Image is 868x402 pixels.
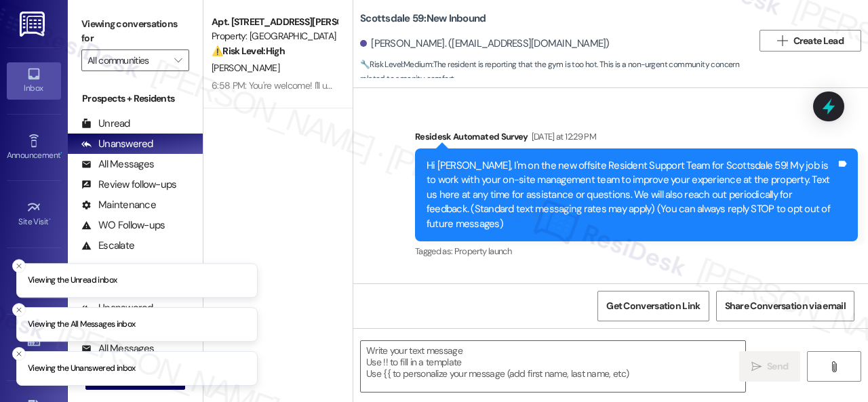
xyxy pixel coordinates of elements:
div: 6:58 PM: You're welcome! I'll update you as soon as I hear back from the office. Thank you! [212,79,564,92]
div: Apt. [STREET_ADDRESS][PERSON_NAME] [212,15,337,29]
label: Viewing conversations for [81,14,189,49]
div: Residesk Automated Survey [415,129,858,148]
b: Scottsdale 59: New Inbound [360,12,486,26]
i:  [829,361,839,372]
p: Viewing the Unread inbox [28,275,117,287]
span: : The resident is reporting that the gym is too hot. This is a non-urgent community concern relat... [360,58,753,87]
button: Close toast [12,303,26,317]
div: [DATE] at 12:29 PM [528,129,596,144]
span: Get Conversation Link [606,299,700,313]
p: Viewing the Unanswered inbox [28,363,136,375]
div: Escalate [81,239,134,253]
input: All communities [87,49,167,71]
div: Unanswered [81,137,153,151]
a: Buildings [7,329,61,365]
strong: 🔧 Risk Level: Medium [360,59,432,70]
img: ResiDesk Logo [20,12,47,37]
button: Close toast [12,347,26,361]
div: Hi [PERSON_NAME], I'm on the new offsite Resident Support Team for Scottsdale 59! My job is to wo... [427,159,836,231]
div: Unread [81,117,130,131]
span: • [49,215,51,224]
a: Site Visit • [7,196,61,233]
div: Review follow-ups [81,178,176,192]
div: Tagged as: [415,241,858,261]
button: Get Conversation Link [597,291,709,321]
div: Property: [GEOGRAPHIC_DATA] [212,29,337,43]
span: • [60,148,62,158]
div: All Messages [81,157,154,172]
span: Send [767,359,788,374]
strong: ⚠️ Risk Level: High [212,45,285,57]
span: Create Lead [793,34,844,48]
div: Maintenance [81,198,156,212]
p: Viewing the All Messages inbox [28,319,136,331]
span: Share Conversation via email [725,299,846,313]
a: Inbox [7,62,61,99]
span: Property launch [454,245,511,257]
i:  [751,361,762,372]
a: Insights • [7,262,61,299]
div: Prospects + Residents [68,92,203,106]
i:  [777,35,787,46]
button: Close toast [12,259,26,273]
button: Share Conversation via email [716,291,854,321]
button: Create Lead [759,30,861,52]
div: WO Follow-ups [81,218,165,233]
button: Send [739,351,800,382]
i:  [174,55,182,66]
span: [PERSON_NAME] [212,62,279,74]
div: [PERSON_NAME]. ([EMAIL_ADDRESS][DOMAIN_NAME]) [360,37,610,51]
